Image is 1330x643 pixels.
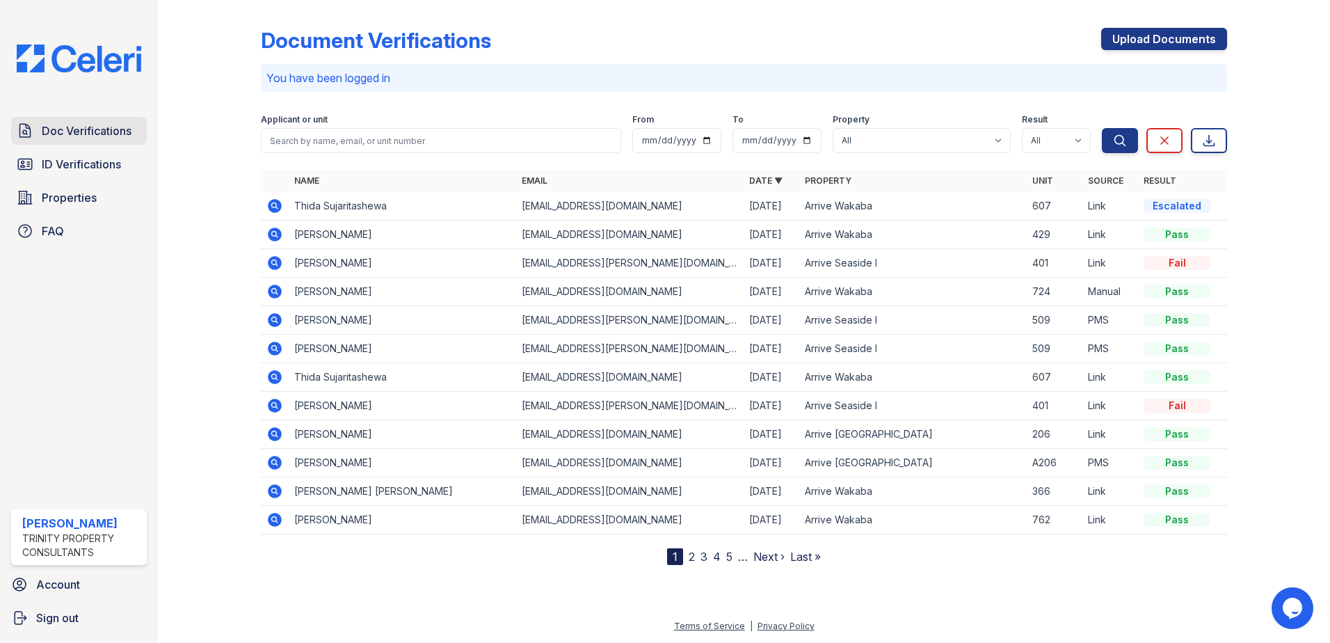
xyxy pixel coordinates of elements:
[799,420,1027,449] td: Arrive [GEOGRAPHIC_DATA]
[1027,420,1082,449] td: 206
[261,114,328,125] label: Applicant or unit
[799,477,1027,506] td: Arrive Wakaba
[522,175,547,186] a: Email
[516,192,744,221] td: [EMAIL_ADDRESS][DOMAIN_NAME]
[1082,477,1138,506] td: Link
[289,392,516,420] td: [PERSON_NAME]
[744,420,799,449] td: [DATE]
[1022,114,1048,125] label: Result
[1144,427,1210,441] div: Pass
[750,621,753,631] div: |
[1082,221,1138,249] td: Link
[1082,392,1138,420] td: Link
[1144,175,1176,186] a: Result
[744,335,799,363] td: [DATE]
[667,548,683,565] div: 1
[713,550,721,564] a: 4
[799,221,1027,249] td: Arrive Wakaba
[799,306,1027,335] td: Arrive Seaside I
[289,477,516,506] td: [PERSON_NAME] [PERSON_NAME]
[1082,278,1138,306] td: Manual
[266,70,1221,86] p: You have been logged in
[1144,399,1210,413] div: Fail
[516,477,744,506] td: [EMAIL_ADDRESS][DOMAIN_NAME]
[6,45,152,72] img: CE_Logo_Blue-a8612792a0a2168367f1c8372b55b34899dd931a85d93a1a3d3e32e68fde9ad4.png
[289,363,516,392] td: Thida Sujaritashewa
[261,28,491,53] div: Document Verifications
[1144,285,1210,299] div: Pass
[1082,192,1138,221] td: Link
[726,550,732,564] a: 5
[42,122,131,139] span: Doc Verifications
[799,192,1027,221] td: Arrive Wakaba
[289,420,516,449] td: [PERSON_NAME]
[516,221,744,249] td: [EMAIL_ADDRESS][DOMAIN_NAME]
[753,550,785,564] a: Next ›
[289,449,516,477] td: [PERSON_NAME]
[1027,335,1082,363] td: 509
[1027,363,1082,392] td: 607
[1144,456,1210,470] div: Pass
[289,506,516,534] td: [PERSON_NAME]
[289,335,516,363] td: [PERSON_NAME]
[42,223,64,239] span: FAQ
[738,548,748,565] span: …
[799,506,1027,534] td: Arrive Wakaba
[744,249,799,278] td: [DATE]
[1144,484,1210,498] div: Pass
[22,515,141,532] div: [PERSON_NAME]
[744,278,799,306] td: [DATE]
[1144,370,1210,384] div: Pass
[744,192,799,221] td: [DATE]
[516,506,744,534] td: [EMAIL_ADDRESS][DOMAIN_NAME]
[799,249,1027,278] td: Arrive Seaside I
[749,175,783,186] a: Date ▼
[11,117,147,145] a: Doc Verifications
[1027,506,1082,534] td: 762
[289,249,516,278] td: [PERSON_NAME]
[6,604,152,632] a: Sign out
[1082,335,1138,363] td: PMS
[261,128,621,153] input: Search by name, email, or unit number
[1101,28,1227,50] a: Upload Documents
[744,477,799,506] td: [DATE]
[1144,313,1210,327] div: Pass
[799,392,1027,420] td: Arrive Seaside I
[744,221,799,249] td: [DATE]
[1144,256,1210,270] div: Fail
[516,249,744,278] td: [EMAIL_ADDRESS][PERSON_NAME][DOMAIN_NAME]
[805,175,851,186] a: Property
[732,114,744,125] label: To
[758,621,815,631] a: Privacy Policy
[22,532,141,559] div: Trinity Property Consultants
[11,184,147,212] a: Properties
[1027,278,1082,306] td: 724
[516,306,744,335] td: [EMAIL_ADDRESS][PERSON_NAME][DOMAIN_NAME]
[1027,192,1082,221] td: 607
[516,278,744,306] td: [EMAIL_ADDRESS][DOMAIN_NAME]
[700,550,707,564] a: 3
[42,189,97,206] span: Properties
[744,363,799,392] td: [DATE]
[1144,199,1210,213] div: Escalated
[1082,506,1138,534] td: Link
[744,392,799,420] td: [DATE]
[516,420,744,449] td: [EMAIL_ADDRESS][DOMAIN_NAME]
[11,150,147,178] a: ID Verifications
[289,306,516,335] td: [PERSON_NAME]
[833,114,870,125] label: Property
[289,192,516,221] td: Thida Sujaritashewa
[744,506,799,534] td: [DATE]
[1027,449,1082,477] td: A206
[36,610,79,626] span: Sign out
[294,175,319,186] a: Name
[799,335,1027,363] td: Arrive Seaside I
[289,221,516,249] td: [PERSON_NAME]
[516,392,744,420] td: [EMAIL_ADDRESS][PERSON_NAME][DOMAIN_NAME]
[1027,306,1082,335] td: 509
[1082,249,1138,278] td: Link
[790,550,821,564] a: Last »
[799,363,1027,392] td: Arrive Wakaba
[516,363,744,392] td: [EMAIL_ADDRESS][DOMAIN_NAME]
